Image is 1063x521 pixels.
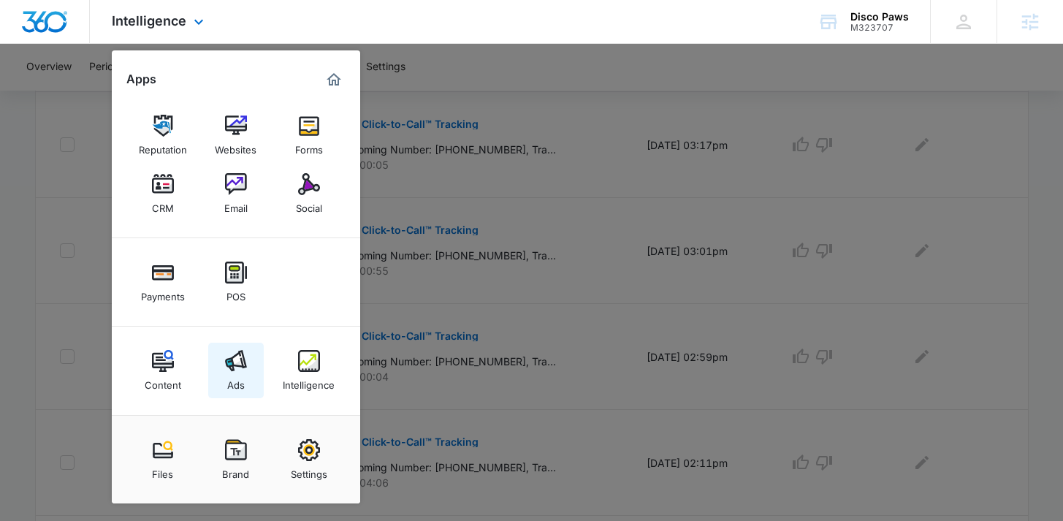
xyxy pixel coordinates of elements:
[152,195,174,214] div: CRM
[139,137,187,156] div: Reputation
[850,11,909,23] div: account name
[135,107,191,163] a: Reputation
[126,72,156,86] h2: Apps
[222,461,249,480] div: Brand
[296,195,322,214] div: Social
[152,461,173,480] div: Files
[281,432,337,487] a: Settings
[295,137,323,156] div: Forms
[281,107,337,163] a: Forms
[322,68,346,91] a: Marketing 360® Dashboard
[208,107,264,163] a: Websites
[135,432,191,487] a: Files
[215,137,256,156] div: Websites
[224,195,248,214] div: Email
[141,284,185,303] div: Payments
[283,372,335,391] div: Intelligence
[208,432,264,487] a: Brand
[208,254,264,310] a: POS
[145,372,181,391] div: Content
[226,284,245,303] div: POS
[850,23,909,33] div: account id
[227,372,245,391] div: Ads
[291,461,327,480] div: Settings
[281,166,337,221] a: Social
[112,13,186,28] span: Intelligence
[135,343,191,398] a: Content
[135,254,191,310] a: Payments
[208,166,264,221] a: Email
[208,343,264,398] a: Ads
[135,166,191,221] a: CRM
[281,343,337,398] a: Intelligence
